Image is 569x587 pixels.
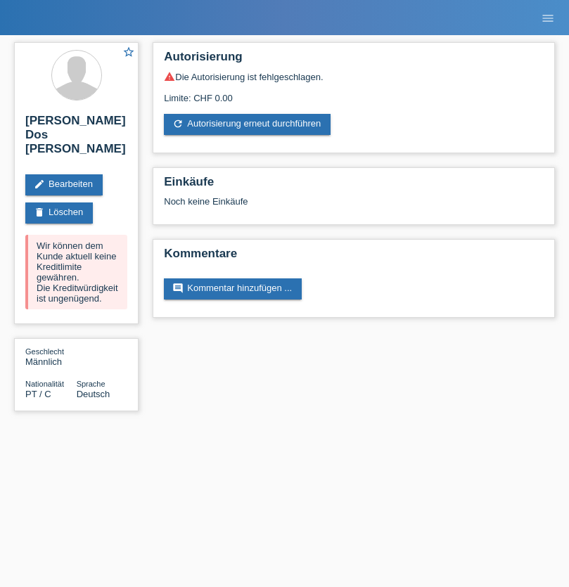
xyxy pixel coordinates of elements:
[34,207,45,218] i: delete
[164,278,302,299] a: commentKommentar hinzufügen ...
[77,380,106,388] span: Sprache
[25,235,127,309] div: Wir können dem Kunde aktuell keine Kreditlimite gewähren. Die Kreditwürdigkeit ist ungenügend.
[25,114,127,163] h2: [PERSON_NAME] Dos [PERSON_NAME]
[541,11,555,25] i: menu
[164,175,544,196] h2: Einkäufe
[25,174,103,195] a: editBearbeiten
[172,118,184,129] i: refresh
[122,46,135,58] i: star_border
[172,283,184,294] i: comment
[34,179,45,190] i: edit
[164,71,175,82] i: warning
[164,196,544,217] div: Noch keine Einkäufe
[25,202,93,224] a: deleteLöschen
[164,247,544,268] h2: Kommentare
[77,389,110,399] span: Deutsch
[25,389,51,399] span: Portugal / C / 09.02.1998
[164,114,331,135] a: refreshAutorisierung erneut durchführen
[25,380,64,388] span: Nationalität
[25,347,64,356] span: Geschlecht
[164,50,544,71] h2: Autorisierung
[164,82,544,103] div: Limite: CHF 0.00
[534,13,562,22] a: menu
[122,46,135,60] a: star_border
[25,346,77,367] div: Männlich
[164,71,544,82] div: Die Autorisierung ist fehlgeschlagen.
